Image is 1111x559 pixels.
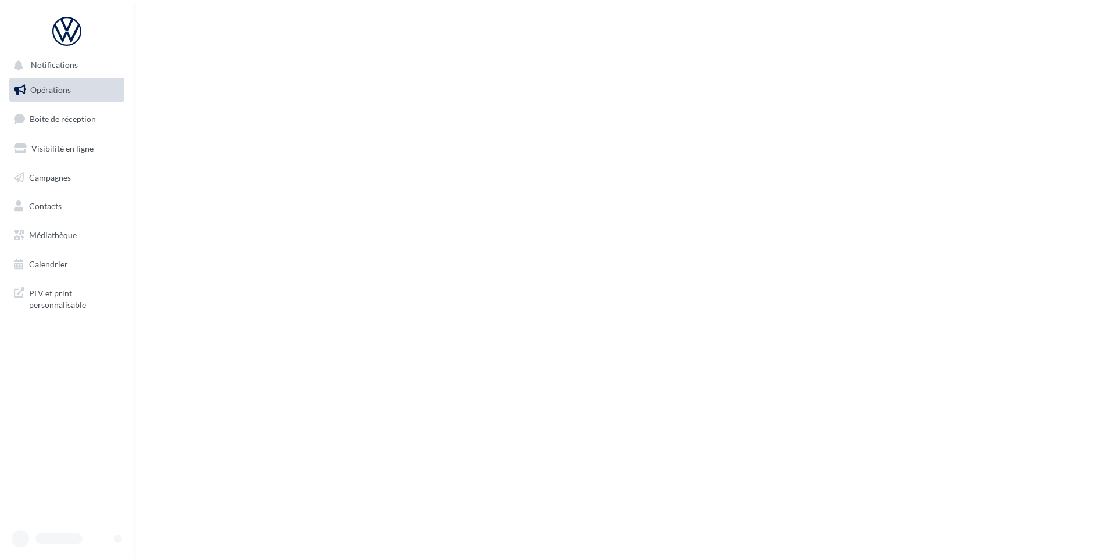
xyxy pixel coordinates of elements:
a: Opérations [7,78,127,102]
a: Médiathèque [7,223,127,248]
span: Médiathèque [29,230,77,240]
span: Contacts [29,201,62,211]
a: Calendrier [7,252,127,277]
span: Visibilité en ligne [31,144,94,153]
span: Opérations [30,85,71,95]
a: PLV et print personnalisable [7,281,127,315]
a: Boîte de réception [7,106,127,131]
span: Notifications [31,60,78,70]
span: PLV et print personnalisable [29,285,120,310]
a: Campagnes [7,166,127,190]
a: Contacts [7,194,127,218]
span: Campagnes [29,172,71,182]
span: Calendrier [29,259,68,269]
span: Boîte de réception [30,114,96,124]
a: Visibilité en ligne [7,137,127,161]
